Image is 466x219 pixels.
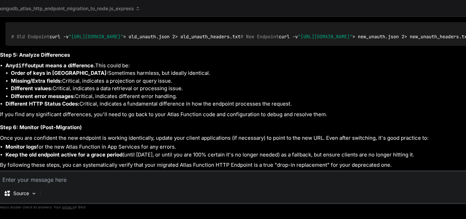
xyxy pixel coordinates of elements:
[11,85,53,92] strong: Different values:
[11,70,108,76] strong: Order of keys in [GEOGRAPHIC_DATA]:
[69,34,123,40] span: "[URL][DOMAIN_NAME]"
[5,151,122,158] strong: Keep the old endpoint active for a grace period
[11,34,49,40] span: # Old Endpoint
[5,143,37,150] strong: Monitor logs
[15,62,28,69] code: diff
[31,191,37,196] img: Pick Models
[11,93,75,99] strong: Different error messages:
[5,100,79,107] strong: Different HTTP Status Codes:
[11,78,62,84] strong: Missing/Extra fields:
[62,205,74,209] span: privacy
[5,62,95,69] strong: Any output means a difference.
[13,190,29,197] p: Source
[241,34,279,40] span: # New Endpoint
[298,34,352,40] span: "[URL][DOMAIN_NAME]"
